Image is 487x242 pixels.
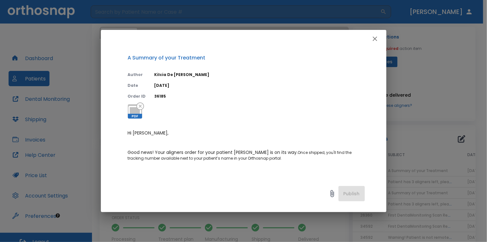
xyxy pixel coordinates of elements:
p: 36185 [155,93,365,99]
p: [DATE] [155,83,365,88]
p: A Summary of your Treatment [128,54,365,62]
p: Author [128,72,147,78]
p: We've attached a detailed Treatment Summary and instructions for IPR and attachments, for your re... [128,175,365,186]
p: Kilcia De [PERSON_NAME] [155,72,365,78]
p: Date [128,83,147,88]
span: Hi [PERSON_NAME], [128,130,169,136]
span: Good news! Your aligners order for your patient [PERSON_NAME] is on its way. [128,149,298,156]
span: PDF [128,114,142,119]
p: Once shipped, you'll find the tracking number available next to your patient’s name in your Ortho... [128,149,365,161]
p: Order ID [128,93,147,99]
